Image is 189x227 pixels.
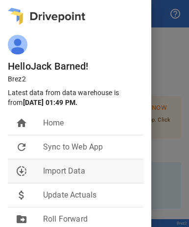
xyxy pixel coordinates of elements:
[16,141,27,153] span: refresh
[8,88,147,107] p: Latest data from data warehouse is from
[43,189,136,201] span: Update Actuals
[43,165,136,177] span: Import Data
[23,99,77,106] b: [DATE] 01:49 PM .
[8,35,27,54] img: ALV-UjVgPcaU-8fqozoyr86KNhHtTpS6SqpUjc5i37JZUrAfAI3NQp92qIjOZfY9LVI9loWeifj4i97dKrL71Mqnz9SV_Rf8n...
[8,8,85,25] img: logo
[43,117,136,129] span: Home
[8,74,151,84] p: Brez2
[43,141,136,153] span: Sync to Web App
[43,213,136,225] span: Roll Forward
[16,117,27,129] span: home
[16,189,27,201] span: attach_money
[16,165,27,177] span: downloading
[16,213,27,225] span: drive_file_move
[8,58,151,74] h6: Hello Jack Barned !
